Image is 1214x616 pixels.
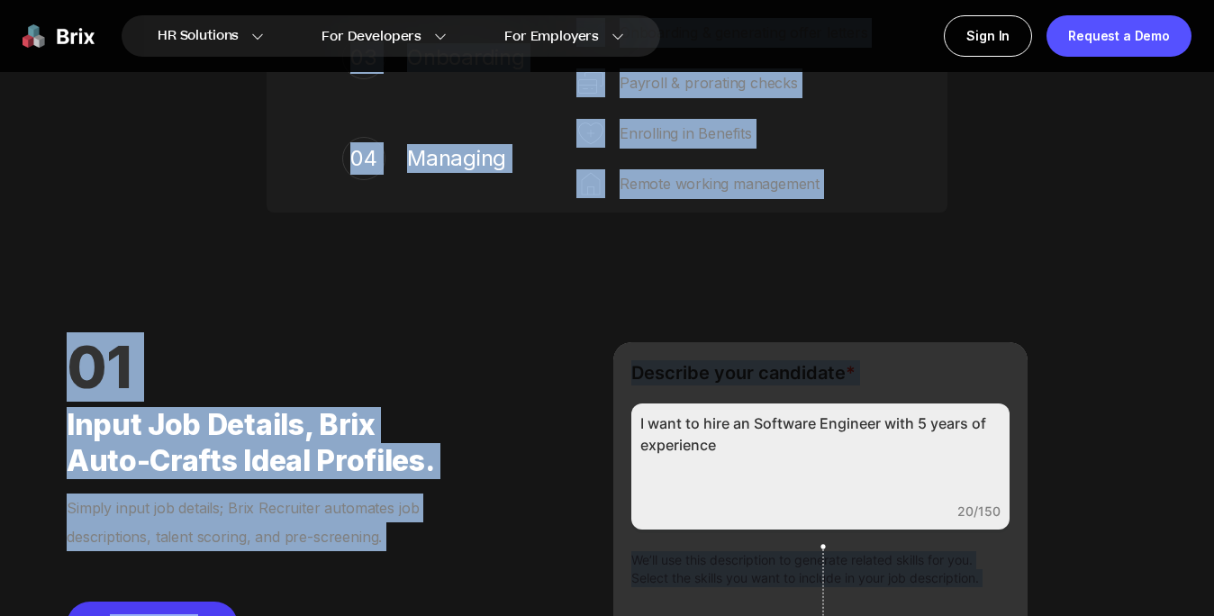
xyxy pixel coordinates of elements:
[620,169,872,198] div: Remote working management
[407,144,533,173] span: Managing
[620,119,872,148] div: Enrolling in Benefits
[342,137,385,180] div: 04
[67,342,450,393] div: 01
[322,27,421,46] span: For Developers
[957,503,1001,521] div: 20/150
[67,393,450,479] div: Input job details, Brix auto-crafts ideal profiles.
[620,68,872,97] div: Payroll & prorating checks
[67,479,450,551] div: Simply input job details; Brix Recruiter automates job descriptions, talent scoring, and pre-scre...
[944,15,1032,57] a: Sign In
[631,403,1010,530] div: I want to hire an Software Engineer with 5 years of experience
[1046,15,1191,57] a: Request a Demo
[158,22,239,50] span: HR Solutions
[504,27,599,46] span: For Employers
